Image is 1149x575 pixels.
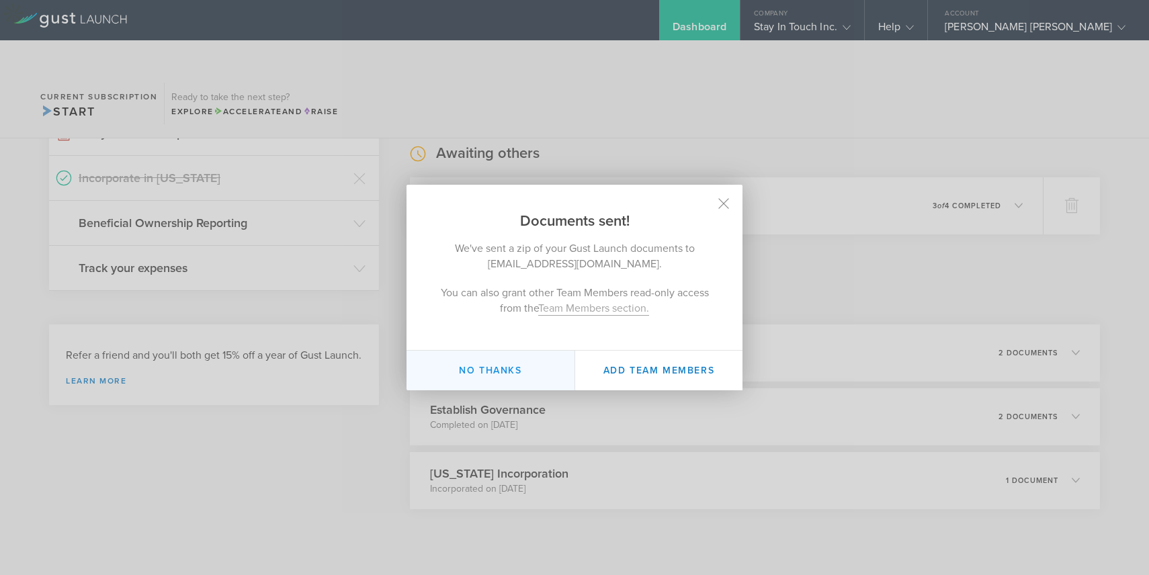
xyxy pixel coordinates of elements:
[407,351,574,390] button: No thanks
[433,285,716,316] p: You can also grant other Team Members read-only access from the
[407,185,742,231] h2: Documents sent!
[433,241,716,272] p: We've sent a zip of your Gust Launch documents to [EMAIL_ADDRESS][DOMAIN_NAME].
[538,302,649,316] a: Team Members section.
[574,351,742,390] button: Add Team Members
